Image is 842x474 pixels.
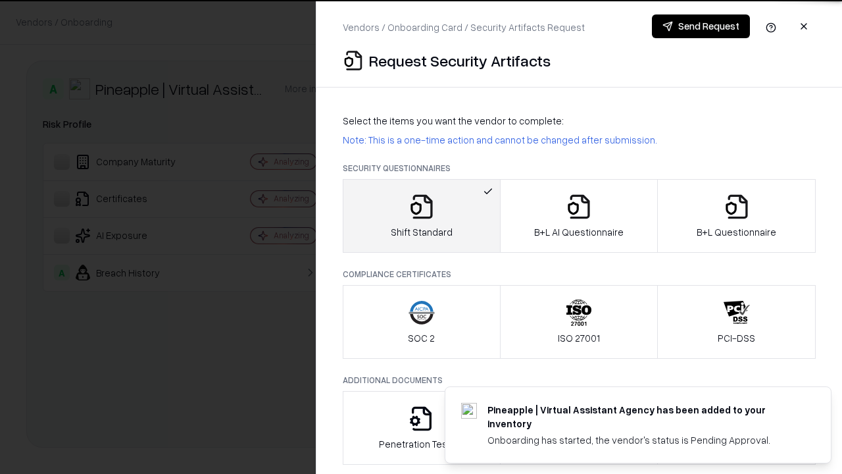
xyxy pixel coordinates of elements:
img: trypineapple.com [461,403,477,419]
p: B+L Questionnaire [697,225,776,239]
p: B+L AI Questionnaire [534,225,624,239]
p: Security Questionnaires [343,163,816,174]
button: Send Request [652,14,750,38]
button: PCI-DSS [657,285,816,359]
p: Request Security Artifacts [369,50,551,71]
p: SOC 2 [408,331,435,345]
button: SOC 2 [343,285,501,359]
p: Note: This is a one-time action and cannot be changed after submission. [343,133,816,147]
div: Onboarding has started, the vendor's status is Pending Approval. [487,433,799,447]
p: Additional Documents [343,375,816,386]
p: Vendors / Onboarding Card / Security Artifacts Request [343,20,585,34]
p: Compliance Certificates [343,269,816,280]
p: ISO 27001 [558,331,600,345]
p: Shift Standard [391,225,453,239]
p: PCI-DSS [718,331,755,345]
button: Shift Standard [343,179,501,253]
button: Penetration Testing [343,391,501,465]
p: Select the items you want the vendor to complete: [343,114,816,128]
button: B+L AI Questionnaire [500,179,658,253]
button: B+L Questionnaire [657,179,816,253]
button: ISO 27001 [500,285,658,359]
div: Pineapple | Virtual Assistant Agency has been added to your inventory [487,403,799,431]
p: Penetration Testing [379,437,464,451]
